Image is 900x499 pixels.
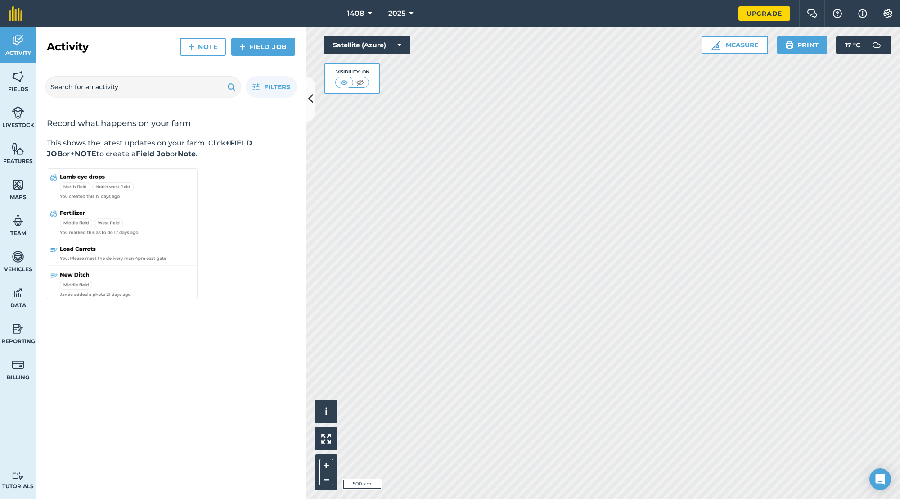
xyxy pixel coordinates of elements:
a: Note [180,38,226,56]
img: svg+xml;base64,PD94bWwgdmVyc2lvbj0iMS4wIiBlbmNvZGluZz0idXRmLTgiPz4KPCEtLSBHZW5lcmF0b3I6IEFkb2JlIE... [12,34,24,47]
span: Filters [264,82,290,92]
img: Ruler icon [711,41,720,50]
button: Print [777,36,828,54]
img: Four arrows, one pointing top left, one top right, one bottom right and the last bottom left [321,434,331,444]
img: svg+xml;base64,PHN2ZyB4bWxucz0iaHR0cDovL3d3dy53My5vcmcvMjAwMC9zdmciIHdpZHRoPSIxNyIgaGVpZ2h0PSIxNy... [858,8,867,19]
img: svg+xml;base64,PHN2ZyB4bWxucz0iaHR0cDovL3d3dy53My5vcmcvMjAwMC9zdmciIHdpZHRoPSIxNCIgaGVpZ2h0PSIyNC... [239,41,246,52]
img: svg+xml;base64,PD94bWwgdmVyc2lvbj0iMS4wIiBlbmNvZGluZz0idXRmLTgiPz4KPCEtLSBHZW5lcmF0b3I6IEFkb2JlIE... [12,286,24,299]
a: Upgrade [738,6,790,21]
img: svg+xml;base64,PHN2ZyB4bWxucz0iaHR0cDovL3d3dy53My5vcmcvMjAwMC9zdmciIHdpZHRoPSI1NiIgaGVpZ2h0PSI2MC... [12,142,24,155]
img: svg+xml;base64,PHN2ZyB4bWxucz0iaHR0cDovL3d3dy53My5vcmcvMjAwMC9zdmciIHdpZHRoPSI1NiIgaGVpZ2h0PSI2MC... [12,178,24,191]
img: svg+xml;base64,PD94bWwgdmVyc2lvbj0iMS4wIiBlbmNvZGluZz0idXRmLTgiPz4KPCEtLSBHZW5lcmF0b3I6IEFkb2JlIE... [12,250,24,263]
img: svg+xml;base64,PHN2ZyB4bWxucz0iaHR0cDovL3d3dy53My5vcmcvMjAwMC9zdmciIHdpZHRoPSIxOSIgaGVpZ2h0PSIyNC... [227,82,236,92]
img: svg+xml;base64,PHN2ZyB4bWxucz0iaHR0cDovL3d3dy53My5vcmcvMjAwMC9zdmciIHdpZHRoPSI1MCIgaGVpZ2h0PSI0MC... [338,78,350,87]
button: Satellite (Azure) [324,36,410,54]
a: Field Job [231,38,295,56]
button: Measure [702,36,768,54]
img: svg+xml;base64,PHN2ZyB4bWxucz0iaHR0cDovL3d3dy53My5vcmcvMjAwMC9zdmciIHdpZHRoPSI1MCIgaGVpZ2h0PSI0MC... [355,78,366,87]
h2: Record what happens on your farm [47,118,295,129]
img: svg+xml;base64,PD94bWwgdmVyc2lvbj0iMS4wIiBlbmNvZGluZz0idXRmLTgiPz4KPCEtLSBHZW5lcmF0b3I6IEFkb2JlIE... [12,472,24,481]
img: Two speech bubbles overlapping with the left bubble in the forefront [807,9,818,18]
img: fieldmargin Logo [9,6,22,21]
span: 1408 [347,8,364,19]
h2: Activity [47,40,89,54]
img: svg+xml;base64,PHN2ZyB4bWxucz0iaHR0cDovL3d3dy53My5vcmcvMjAwMC9zdmciIHdpZHRoPSI1NiIgaGVpZ2h0PSI2MC... [12,70,24,83]
strong: +NOTE [70,150,96,158]
img: svg+xml;base64,PD94bWwgdmVyc2lvbj0iMS4wIiBlbmNvZGluZz0idXRmLTgiPz4KPCEtLSBHZW5lcmF0b3I6IEFkb2JlIE... [12,358,24,372]
input: Search for an activity [45,76,241,98]
img: A question mark icon [832,9,843,18]
img: svg+xml;base64,PHN2ZyB4bWxucz0iaHR0cDovL3d3dy53My5vcmcvMjAwMC9zdmciIHdpZHRoPSIxOSIgaGVpZ2h0PSIyNC... [785,40,794,50]
button: – [319,472,333,485]
div: Visibility: On [335,68,369,76]
span: 17 ° C [845,36,860,54]
div: Open Intercom Messenger [869,468,891,490]
button: 17 °C [836,36,891,54]
img: svg+xml;base64,PD94bWwgdmVyc2lvbj0iMS4wIiBlbmNvZGluZz0idXRmLTgiPz4KPCEtLSBHZW5lcmF0b3I6IEFkb2JlIE... [12,214,24,227]
img: svg+xml;base64,PD94bWwgdmVyc2lvbj0iMS4wIiBlbmNvZGluZz0idXRmLTgiPz4KPCEtLSBHZW5lcmF0b3I6IEFkb2JlIE... [12,322,24,336]
strong: Field Job [136,150,170,158]
img: A cog icon [882,9,893,18]
img: svg+xml;base64,PHN2ZyB4bWxucz0iaHR0cDovL3d3dy53My5vcmcvMjAwMC9zdmciIHdpZHRoPSIxNCIgaGVpZ2h0PSIyNC... [188,41,194,52]
span: i [325,406,328,417]
img: svg+xml;base64,PD94bWwgdmVyc2lvbj0iMS4wIiBlbmNvZGluZz0idXRmLTgiPz4KPCEtLSBHZW5lcmF0b3I6IEFkb2JlIE... [868,36,886,54]
img: svg+xml;base64,PD94bWwgdmVyc2lvbj0iMS4wIiBlbmNvZGluZz0idXRmLTgiPz4KPCEtLSBHZW5lcmF0b3I6IEFkb2JlIE... [12,106,24,119]
button: Filters [246,76,297,98]
span: 2025 [388,8,405,19]
p: This shows the latest updates on your farm. Click or to create a or . [47,138,295,159]
button: + [319,459,333,472]
button: i [315,400,337,423]
strong: Note [178,150,196,158]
